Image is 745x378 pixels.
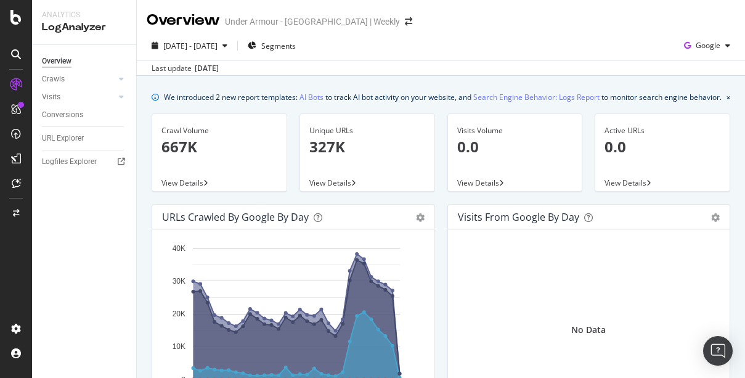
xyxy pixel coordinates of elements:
[473,91,600,104] a: Search Engine Behavior: Logs Report
[152,63,219,74] div: Last update
[42,73,115,86] a: Crawls
[163,41,218,51] span: [DATE] - [DATE]
[42,55,128,68] a: Overview
[309,178,351,188] span: View Details
[723,88,733,106] button: close banner
[147,10,220,31] div: Overview
[173,310,185,318] text: 20K
[605,136,720,157] p: 0.0
[605,178,646,188] span: View Details
[152,91,730,104] div: info banner
[42,91,115,104] a: Visits
[161,136,277,157] p: 667K
[42,132,128,145] a: URL Explorer
[173,277,185,286] text: 30K
[457,125,573,136] div: Visits Volume
[225,15,400,28] div: Under Armour - [GEOGRAPHIC_DATA] | Weekly
[696,40,720,51] span: Google
[457,136,573,157] p: 0.0
[164,91,722,104] div: We introduced 2 new report templates: to track AI bot activity on your website, and to monitor se...
[42,109,83,121] div: Conversions
[42,91,60,104] div: Visits
[42,20,126,35] div: LogAnalyzer
[195,63,219,74] div: [DATE]
[147,36,232,55] button: [DATE] - [DATE]
[299,91,324,104] a: AI Bots
[243,36,301,55] button: Segments
[309,136,425,157] p: 327K
[605,125,720,136] div: Active URLs
[711,213,720,222] div: gear
[457,178,499,188] span: View Details
[173,343,185,351] text: 10K
[42,55,71,68] div: Overview
[261,41,296,51] span: Segments
[42,132,84,145] div: URL Explorer
[42,155,97,168] div: Logfiles Explorer
[405,17,412,26] div: arrow-right-arrow-left
[42,109,128,121] a: Conversions
[161,125,277,136] div: Crawl Volume
[309,125,425,136] div: Unique URLs
[42,155,128,168] a: Logfiles Explorer
[458,211,579,223] div: Visits from Google by day
[42,10,126,20] div: Analytics
[42,73,65,86] div: Crawls
[679,36,735,55] button: Google
[416,213,425,222] div: gear
[173,244,185,253] text: 40K
[703,336,733,366] div: Open Intercom Messenger
[161,178,203,188] span: View Details
[162,211,309,223] div: URLs Crawled by Google by day
[571,324,606,336] div: No Data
